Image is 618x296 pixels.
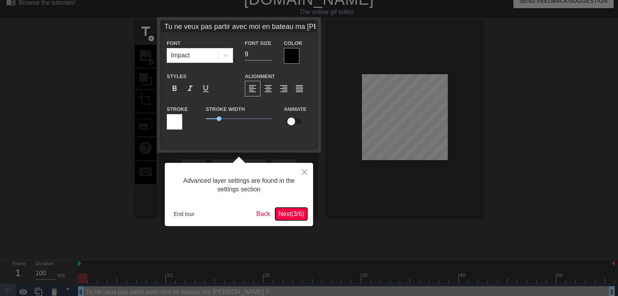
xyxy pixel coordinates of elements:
[296,163,313,181] button: Close
[253,208,274,220] button: Back
[171,169,307,202] div: Advanced layer settings are found in the settings section
[275,208,307,220] button: Next
[171,208,198,220] button: End tour
[278,210,304,217] span: Next ( 3 / 6 )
